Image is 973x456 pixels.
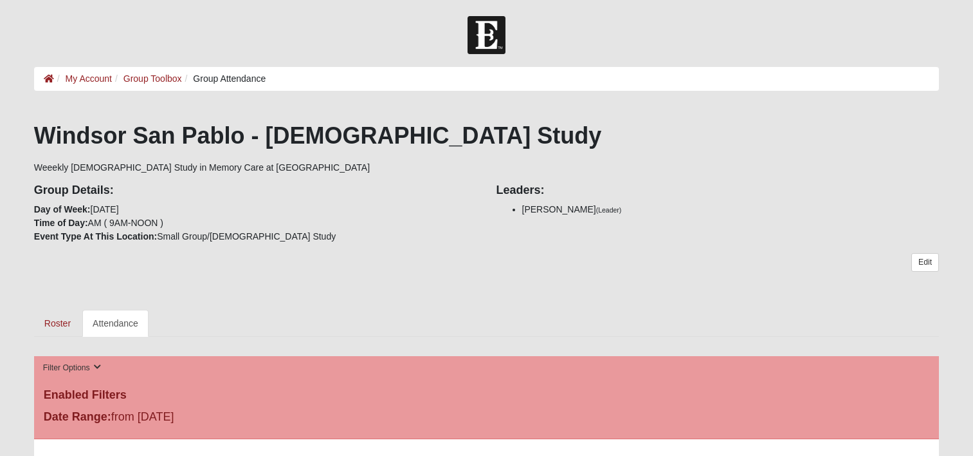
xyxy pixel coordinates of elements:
li: Group Attendance [182,72,266,86]
li: [PERSON_NAME] [522,203,940,216]
a: Group Toolbox [123,73,182,84]
h1: Windsor San Pablo - [DEMOGRAPHIC_DATA] Study [34,122,939,149]
strong: Day of Week: [34,204,91,214]
div: Weeekly [DEMOGRAPHIC_DATA] Study in Memory Care at [GEOGRAPHIC_DATA] [34,122,939,337]
h4: Enabled Filters [44,388,929,403]
a: Roster [34,310,81,337]
strong: Time of Day: [34,218,88,228]
div: [DATE] AM ( 9AM-NOON ) Small Group/[DEMOGRAPHIC_DATA] Study [24,175,487,243]
strong: Event Type At This Location: [34,231,157,242]
a: Edit [911,253,939,272]
button: Filter Options [39,361,105,375]
label: Date Range: [44,408,111,426]
img: Church of Eleven22 Logo [468,16,505,54]
a: Attendance [82,310,149,337]
div: from [DATE] [34,408,336,429]
a: My Account [66,73,112,84]
h4: Group Details: [34,184,477,198]
h4: Leaders: [496,184,940,198]
small: (Leader) [596,206,622,214]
